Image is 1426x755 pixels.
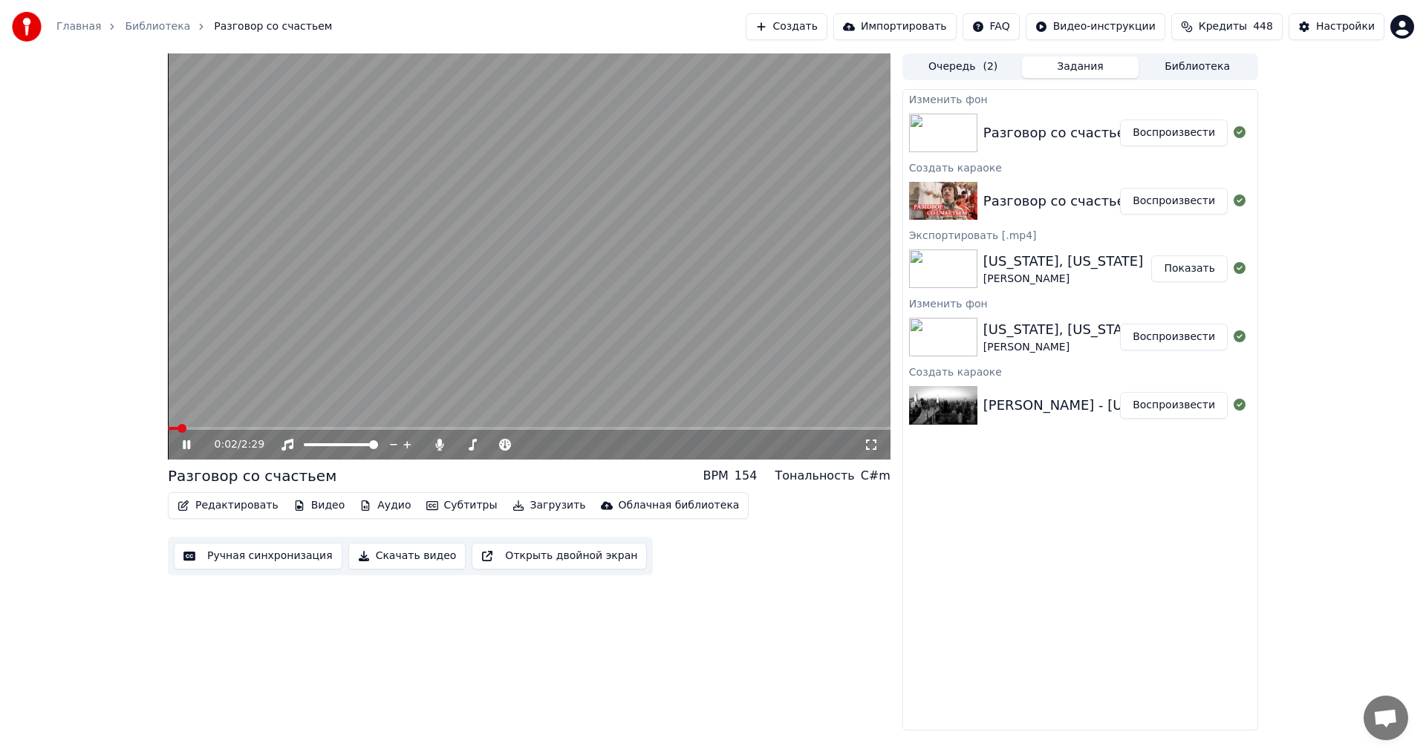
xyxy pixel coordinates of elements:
[903,90,1257,108] div: Изменить фон
[903,158,1257,176] div: Создать караоке
[1364,696,1408,740] a: Open chat
[861,467,891,485] div: C#m
[241,437,264,452] span: 2:29
[1151,255,1228,282] button: Показать
[174,543,342,569] button: Ручная синхронизация
[735,467,758,485] div: 154
[1289,13,1384,40] button: Настройки
[983,272,1143,287] div: [PERSON_NAME]
[214,19,332,34] span: Разговор со счастьем
[983,59,997,74] span: ( 2 )
[983,340,1143,355] div: [PERSON_NAME]
[1120,392,1228,419] button: Воспроизвести
[983,395,1272,416] div: [PERSON_NAME] - [US_STATE], [US_STATE].
[1253,19,1273,34] span: 448
[1120,188,1228,215] button: Воспроизвести
[420,495,504,516] button: Субтитры
[354,495,417,516] button: Аудио
[703,467,728,485] div: BPM
[1199,19,1247,34] span: Кредиты
[775,467,854,485] div: Тональность
[963,13,1020,40] button: FAQ
[348,543,466,569] button: Скачать видео
[903,362,1257,380] div: Создать караоке
[983,191,1136,212] div: Разговор со счастьем
[1120,324,1228,350] button: Воспроизвести
[905,56,1022,78] button: Очередь
[1171,13,1283,40] button: Кредиты448
[215,437,250,452] div: /
[472,543,647,569] button: Открыть двойной экран
[56,19,101,34] a: Главная
[833,13,957,40] button: Импортировать
[168,465,336,486] div: Разговор со счастьем
[56,19,332,34] nav: breadcrumb
[619,498,740,513] div: Облачная библиотека
[1026,13,1165,40] button: Видео-инструкции
[12,12,42,42] img: youka
[1120,120,1228,146] button: Воспроизвести
[1022,56,1139,78] button: Задания
[215,437,238,452] span: 0:02
[903,294,1257,312] div: Изменить фон
[172,495,284,516] button: Редактировать
[125,19,190,34] a: Библиотека
[983,122,1136,143] div: Разговор со счастьем
[983,319,1143,340] div: [US_STATE], [US_STATE]
[287,495,351,516] button: Видео
[1316,19,1375,34] div: Настройки
[507,495,592,516] button: Загрузить
[746,13,827,40] button: Создать
[1139,56,1256,78] button: Библиотека
[983,251,1143,272] div: [US_STATE], [US_STATE]
[903,226,1257,244] div: Экспортировать [.mp4]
